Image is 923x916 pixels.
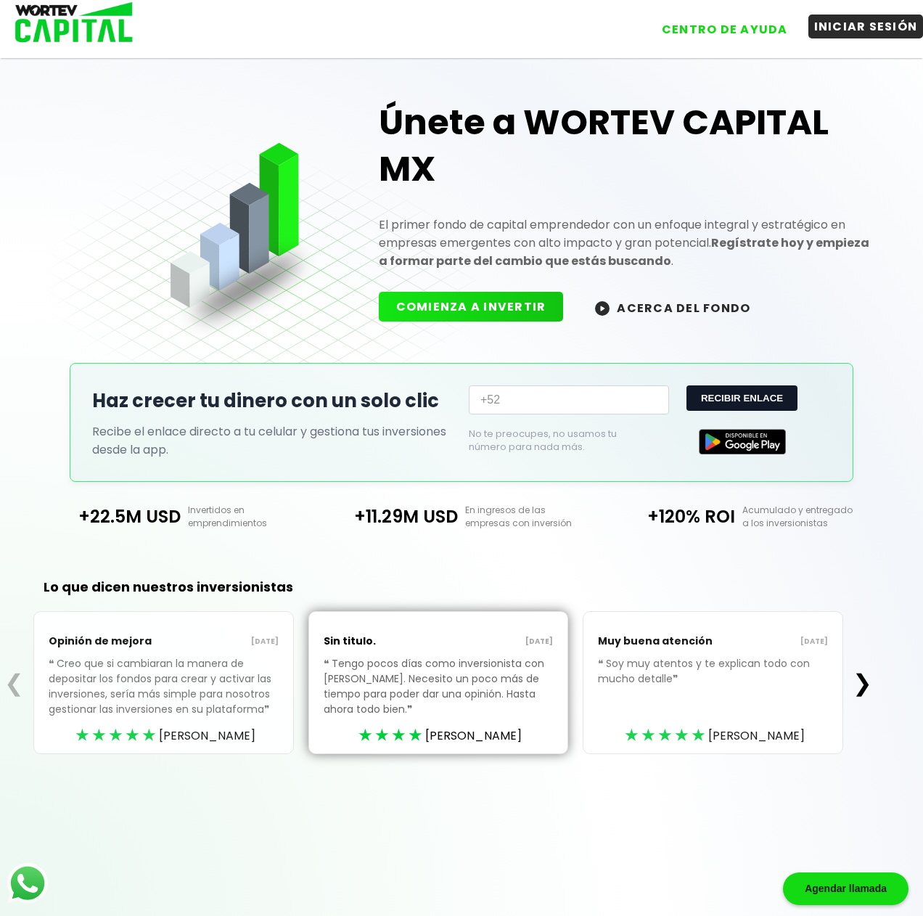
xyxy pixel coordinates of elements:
div: Agendar llamada [783,872,908,905]
a: COMIENZA A INVERTIR [379,298,578,315]
div: ★★★★★ [625,724,708,746]
span: ❞ [407,702,415,716]
span: [PERSON_NAME] [159,727,255,745]
span: ❞ [264,702,272,716]
span: [PERSON_NAME] [708,727,805,745]
img: logos_whatsapp-icon.242b2217.svg [7,863,48,904]
span: [PERSON_NAME] [425,727,522,745]
p: +11.29M USD [323,504,458,529]
button: RECIBIR ENLACE [686,385,797,411]
img: Google Play [699,429,786,454]
p: Invertidos en emprendimientos [181,504,323,530]
p: Acumulado y entregado a los inversionistas [735,504,877,530]
button: COMIENZA A INVERTIR [379,292,564,322]
p: Creo que si cambiaran la manera de depositar los fondos para crear y activar las inversiones, ser... [49,656,279,739]
button: ACERCA DEL FONDO [578,292,768,323]
p: Sin titulo. [324,626,438,656]
h1: Únete a WORTEV CAPITAL MX [379,99,877,192]
span: ❝ [49,656,57,671]
img: wortev-capital-acerca-del-fondo [595,301,610,316]
p: Tengo pocos días como inversionista con [PERSON_NAME]. Necesito un poco más de tiempo para poder ... [324,656,554,739]
p: No te preocupes, no usamos tu número para nada más. [469,428,646,454]
h2: Haz crecer tu dinero con un solo clic [92,387,454,415]
span: ❝ [598,656,606,671]
div: ★★★★★ [75,724,159,746]
button: ❯ [848,668,877,698]
span: ❝ [324,656,332,671]
p: [DATE] [164,636,279,647]
p: [DATE] [438,636,553,647]
p: [DATE] [713,636,828,647]
span: ❞ [673,671,681,686]
p: Soy muy atentos y te explican todo con mucho detalle [598,656,828,708]
div: ★★★★ [358,724,425,746]
p: Recibe el enlace directo a tu celular y gestiona tus inversiones desde la app. [92,422,454,459]
strong: Regístrate hoy y empieza a formar parte del cambio que estás buscando [379,234,869,269]
p: Opinión de mejora [49,626,163,656]
p: Muy buena atención [598,626,713,656]
p: +22.5M USD [46,504,181,529]
p: El primer fondo de capital emprendedor con un enfoque integral y estratégico en empresas emergent... [379,216,877,270]
p: En ingresos de las empresas con inversión [458,504,600,530]
button: CENTRO DE AYUDA [656,17,794,41]
p: +120% ROI [600,504,735,529]
a: CENTRO DE AYUDA [641,7,794,41]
